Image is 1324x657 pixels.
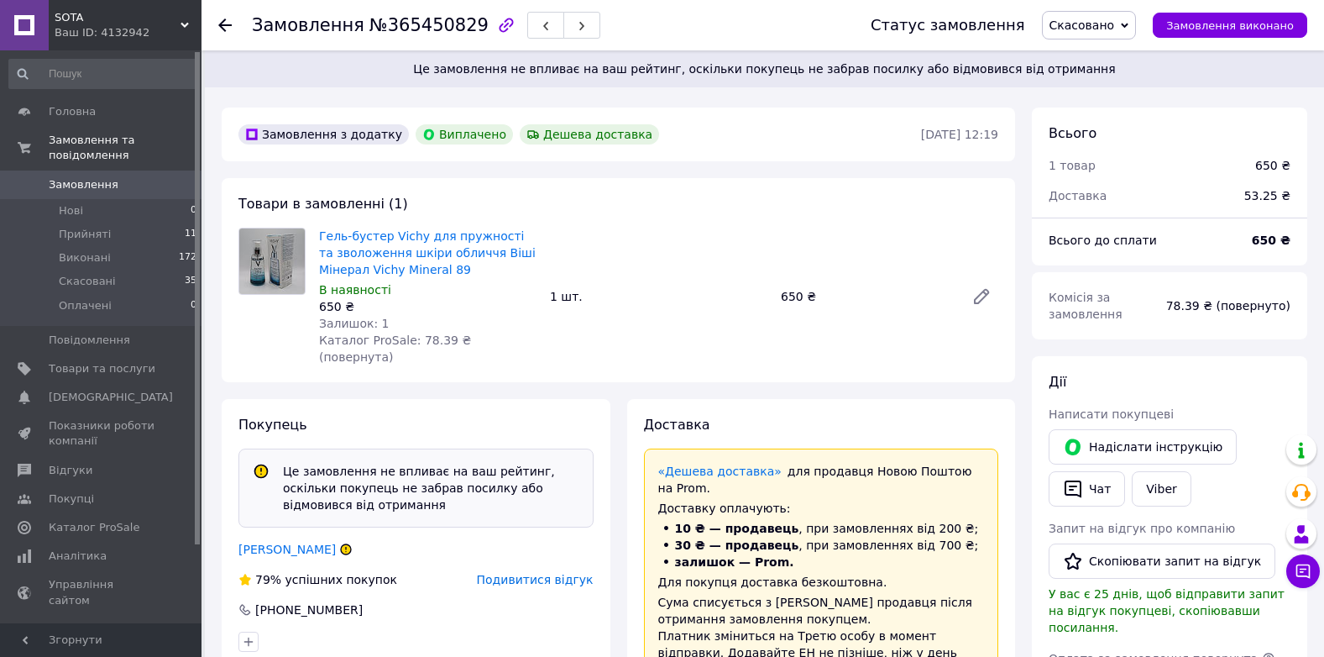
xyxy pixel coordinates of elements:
span: Виконані [59,250,111,265]
span: Скасовані [59,274,116,289]
span: В наявності [319,283,391,297]
div: Доставку оплачують: [658,500,985,517]
button: Замовлення виконано [1153,13,1307,38]
span: Гаманець компанії [49,622,155,652]
span: 10 ₴ — продавець [675,522,799,535]
span: залишок — Prom. [675,555,794,569]
button: Скопіювати запит на відгук [1049,544,1275,579]
span: SOTA [55,10,181,25]
a: Viber [1132,471,1191,507]
span: Залишок: 1 [319,317,390,330]
input: Пошук [8,59,198,89]
span: Показники роботи компанії [49,418,155,449]
span: 11 [185,227,196,242]
div: [PHONE_NUMBER] [254,602,364,618]
span: 0 [191,203,196,218]
span: Доставка [644,417,710,433]
div: Виплачено [416,124,513,145]
span: Замовлення [49,177,118,192]
a: [PERSON_NAME] [238,543,336,556]
span: 172 [179,250,196,265]
span: Управління сайтом [49,577,155,607]
span: Всього до сплати [1049,234,1157,247]
span: Каталог ProSale: 78.39 ₴ (повернута) [319,334,471,364]
div: 1 шт. [543,285,774,308]
button: Чат [1049,471,1125,507]
span: Всього [1049,125,1096,141]
button: Надіслати інструкцію [1049,429,1237,465]
span: Це замовлення не впливає на ваш рейтинг, оскільки покупець не забрав посилку або відмовився від о... [225,60,1304,77]
span: 35 [185,274,196,289]
span: 0 [191,298,196,313]
div: Замовлення з додатку [238,124,409,145]
span: Замовлення та повідомлення [49,133,201,163]
span: Товари та послуги [49,361,155,376]
div: Статус замовлення [871,17,1025,34]
div: Це замовлення не впливає на ваш рейтинг, оскільки покупець не забрав посилку або відмовився від о... [276,463,586,513]
img: Гель-бустер Vichy для пружності та зволоження шкіри обличчя Віші Мінерал Vichy Mineral 89 [239,229,305,294]
span: Товари в замовленні (1) [238,196,408,212]
span: Замовлення виконано [1166,19,1294,32]
span: 1 товар [1049,159,1096,172]
span: Запит на відгук про компанію [1049,522,1235,535]
span: Скасовано [1049,18,1115,32]
div: Повернутися назад [218,17,232,34]
span: [DEMOGRAPHIC_DATA] [49,390,173,405]
span: Повідомлення [49,333,130,348]
div: Для покупця доставка безкоштовна. [658,574,985,591]
a: Редагувати [965,280,998,313]
div: успішних покупок [238,571,397,588]
span: Написати покупцеві [1049,407,1174,421]
span: Відгуки [49,463,92,478]
div: Дешева доставка [520,124,659,145]
button: Чат з покупцем [1286,555,1320,588]
a: Гель-бустер Vichy для пружності та зволоження шкіри обличчя Віші Мінерал Vichy Mineral 89 [319,229,536,276]
div: Ваш ID: 4132942 [55,25,201,40]
span: Прийняті [59,227,111,242]
div: 650 ₴ [774,285,958,308]
span: Нові [59,203,83,218]
span: Покупець [238,417,307,433]
li: , при замовленнях від 200 ₴; [658,520,985,537]
span: 78.39 ₴ (повернуто) [1166,299,1290,313]
div: 650 ₴ [1255,157,1290,174]
span: Комісія за замовлення [1049,291,1123,321]
span: Аналітика [49,549,107,564]
b: 650 ₴ [1252,234,1290,247]
span: Подивитися відгук [477,573,594,586]
span: Замовлення [252,15,364,35]
div: 53.25 ₴ [1234,177,1300,214]
a: «Дешева доставка» [658,465,782,478]
span: №365450829 [369,15,489,35]
div: для продавця Новою Поштою на Prom. [658,463,985,497]
span: Покупці [49,491,94,507]
span: Дії [1049,374,1066,390]
span: Доставка [1049,189,1107,202]
span: У вас є 25 днів, щоб відправити запит на відгук покупцеві, скопіювавши посилання. [1049,587,1285,634]
span: 79% [255,573,281,586]
div: 650 ₴ [319,298,536,315]
time: [DATE] 12:19 [921,128,998,141]
span: 30 ₴ — продавець [675,539,799,552]
li: , при замовленнях від 700 ₴; [658,537,985,554]
span: Каталог ProSale [49,520,139,535]
span: Головна [49,104,96,119]
span: Оплачені [59,298,112,313]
